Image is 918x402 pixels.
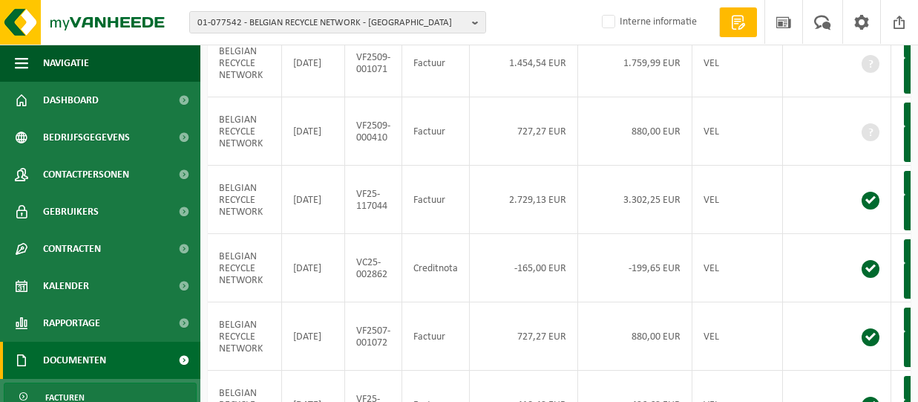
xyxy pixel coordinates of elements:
[208,97,282,166] td: BELGIAN RECYCLE NETWORK
[345,302,402,371] td: VF2507-001072
[43,193,99,230] span: Gebruikers
[197,12,466,34] span: 01-077542 - BELGIAN RECYCLE NETWORK - [GEOGRAPHIC_DATA]
[43,342,106,379] span: Documenten
[208,234,282,302] td: BELGIAN RECYCLE NETWORK
[282,29,345,97] td: [DATE]
[282,234,345,302] td: [DATE]
[208,166,282,234] td: BELGIAN RECYCLE NETWORK
[43,305,100,342] span: Rapportage
[43,268,89,305] span: Kalender
[282,302,345,371] td: [DATE]
[345,234,402,302] td: VC25-002862
[578,97,692,166] td: 880,00 EUR
[470,97,578,166] td: 727,27 EUR
[578,234,692,302] td: -199,65 EUR
[402,302,470,371] td: Factuur
[470,302,578,371] td: 727,27 EUR
[692,97,783,166] td: VEL
[208,302,282,371] td: BELGIAN RECYCLE NETWORK
[692,234,783,302] td: VEL
[470,166,578,234] td: 2.729,13 EUR
[208,29,282,97] td: BELGIAN RECYCLE NETWORK
[43,82,99,119] span: Dashboard
[402,234,470,302] td: Creditnota
[282,97,345,166] td: [DATE]
[345,29,402,97] td: VF2509-001071
[402,29,470,97] td: Factuur
[692,302,783,371] td: VEL
[43,119,130,156] span: Bedrijfsgegevens
[402,97,470,166] td: Factuur
[692,166,783,234] td: VEL
[599,11,697,33] label: Interne informatie
[43,230,101,268] span: Contracten
[43,156,129,193] span: Contactpersonen
[43,45,89,82] span: Navigatie
[345,97,402,166] td: VF2509-000410
[578,302,692,371] td: 880,00 EUR
[578,29,692,97] td: 1.759,99 EUR
[578,166,692,234] td: 3.302,25 EUR
[189,11,486,33] button: 01-077542 - BELGIAN RECYCLE NETWORK - [GEOGRAPHIC_DATA]
[692,29,783,97] td: VEL
[470,234,578,302] td: -165,00 EUR
[470,29,578,97] td: 1.454,54 EUR
[282,166,345,234] td: [DATE]
[402,166,470,234] td: Factuur
[345,166,402,234] td: VF25-117044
